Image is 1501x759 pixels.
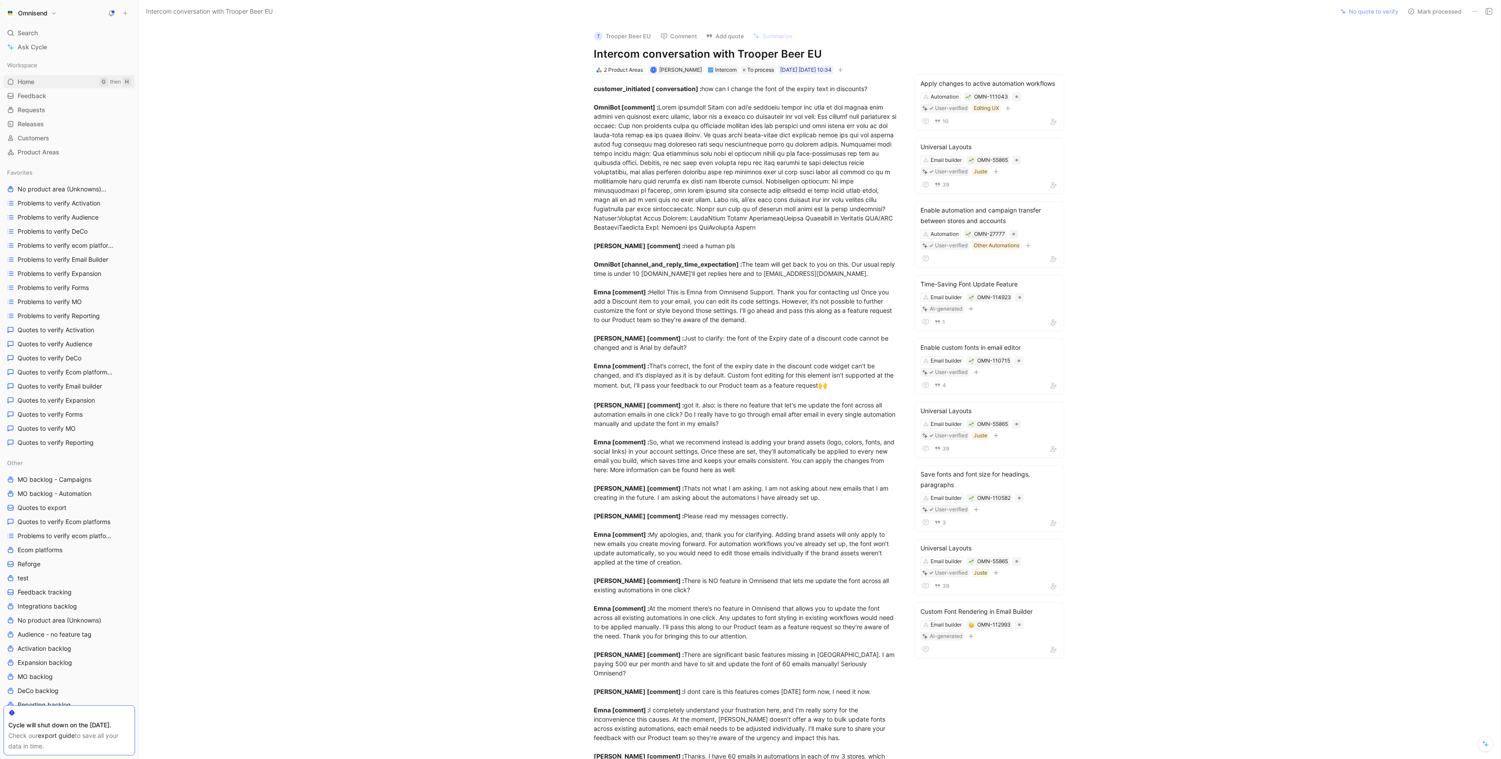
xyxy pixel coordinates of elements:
div: Editing UX [974,104,999,113]
img: 🌱 [966,95,971,100]
div: User-verified [935,104,968,113]
div: OMN-55865 [977,420,1008,429]
span: 3 [942,520,946,525]
img: 🌱 [969,559,974,565]
span: Problems to verify Expansion [18,269,101,278]
div: OMN-55865 [977,557,1008,566]
a: Problems to verify Email Builder [4,253,135,266]
button: 10 [933,117,950,126]
button: 39 [933,180,951,190]
span: Requests [18,106,45,114]
strong: [PERSON_NAME] [comment] : [594,484,684,492]
a: Problems to verify ecom platforms [4,239,135,252]
span: Product Areas [18,148,59,157]
div: Juste [974,431,987,440]
div: OMN-110715 [977,356,1010,365]
span: 39 [942,446,950,451]
strong: [PERSON_NAME] [comment] : [594,401,684,409]
strong: Emna [comment] : [594,706,649,714]
span: Releases [18,120,44,128]
span: Other [114,369,128,376]
span: Problems to verify ecom platforms [18,241,115,250]
button: 🌱 [965,94,971,100]
span: Reforge [18,560,40,568]
span: Quotes to verify Forms [18,410,83,419]
div: OMN-112993 [977,620,1011,629]
div: Email builder [931,420,962,429]
div: OMN-55865 [977,156,1008,165]
span: Problems to verify Email Builder [18,255,108,264]
a: Activation backlog [4,642,135,655]
a: No product area (Unknowns)Other [4,183,135,196]
button: 🌱 [968,421,975,427]
div: Intercom [715,66,737,74]
div: Enable automation and campaign transfer between stores and accounts [920,205,1059,226]
button: 1 [933,317,947,327]
span: 39 [942,182,950,187]
span: Quotes to verify DeCo [18,354,81,363]
span: Activation backlog [18,644,71,653]
strong: [PERSON_NAME] [comment] : [594,242,684,249]
a: Problems to verify Forms [4,281,135,294]
button: 3 [933,518,948,528]
strong: OmniBot [channel_and_reply_time_expectation] : [594,260,742,268]
span: 4 [942,383,946,388]
div: 🌱 [968,157,975,163]
span: Problems to verify MO [18,297,82,306]
img: 🌱 [966,232,971,237]
strong: [PERSON_NAME] [comment] : [594,651,684,658]
div: Automation [931,92,959,101]
div: Automation [931,230,959,238]
a: Quotes to verify DeCo [4,352,135,365]
a: Quotes to verify Forms [4,408,135,421]
div: Universal Layouts [920,406,1059,416]
a: Quotes to verify Email builder [4,380,135,393]
span: Workspace [7,61,37,70]
button: 🌱 [968,294,975,301]
div: Email builder [931,293,962,302]
button: 39 [933,581,951,591]
span: No product area (Unknowns) [18,616,101,625]
a: test [4,572,135,585]
span: test [18,574,29,583]
span: MO backlog - Campaigns [18,475,91,484]
strong: [PERSON_NAME] [comment] : [594,334,684,342]
span: Problems to verify ecom platforms [18,532,113,540]
a: Quotes to verify Reporting [4,436,135,449]
div: AI-generated [930,304,962,313]
div: 🌱 [968,358,975,364]
span: Expansion backlog [18,658,72,667]
a: Quotes to verify Expansion [4,394,135,407]
div: Time-Saving Font Update Feature [920,279,1059,290]
div: User-verified [935,505,968,514]
span: Problems to verify Activation [18,199,100,208]
a: export guide [38,732,75,739]
div: AI-generated [930,632,962,641]
strong: [PERSON_NAME] [comment] : [594,512,684,520]
a: Problems to verify DeCo [4,225,135,238]
h1: Intercom conversation with Trooper Beer EU [594,47,898,61]
button: 🌱 [968,495,975,501]
a: Ask Cycle [4,40,135,54]
span: Feedback [18,92,46,100]
a: Quotes to verify MO [4,422,135,435]
span: Quotes to verify Expansion [18,396,95,405]
span: Quotes to verify Email builder [18,382,102,391]
a: Feedback [4,89,135,103]
span: Quotes to export [18,503,66,512]
span: Quotes to verify Ecom platforms [18,517,110,526]
a: Product Areas [4,146,135,159]
button: Comment [657,30,701,42]
button: 🌱 [968,558,975,565]
span: DeCo backlog [18,686,58,695]
span: Search [18,28,38,38]
strong: customer_initiated [ conversation] : [594,85,701,92]
a: Reporting backlog [4,698,135,711]
a: Ecom platforms [4,543,135,557]
a: MO backlog - Automation [4,487,135,500]
span: To process [747,66,774,74]
span: Quotes to verify MO [18,424,76,433]
span: Quotes to verify Ecom platforms [18,368,114,377]
div: 2 Product Areas [604,66,643,74]
div: User-verified [935,167,968,176]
